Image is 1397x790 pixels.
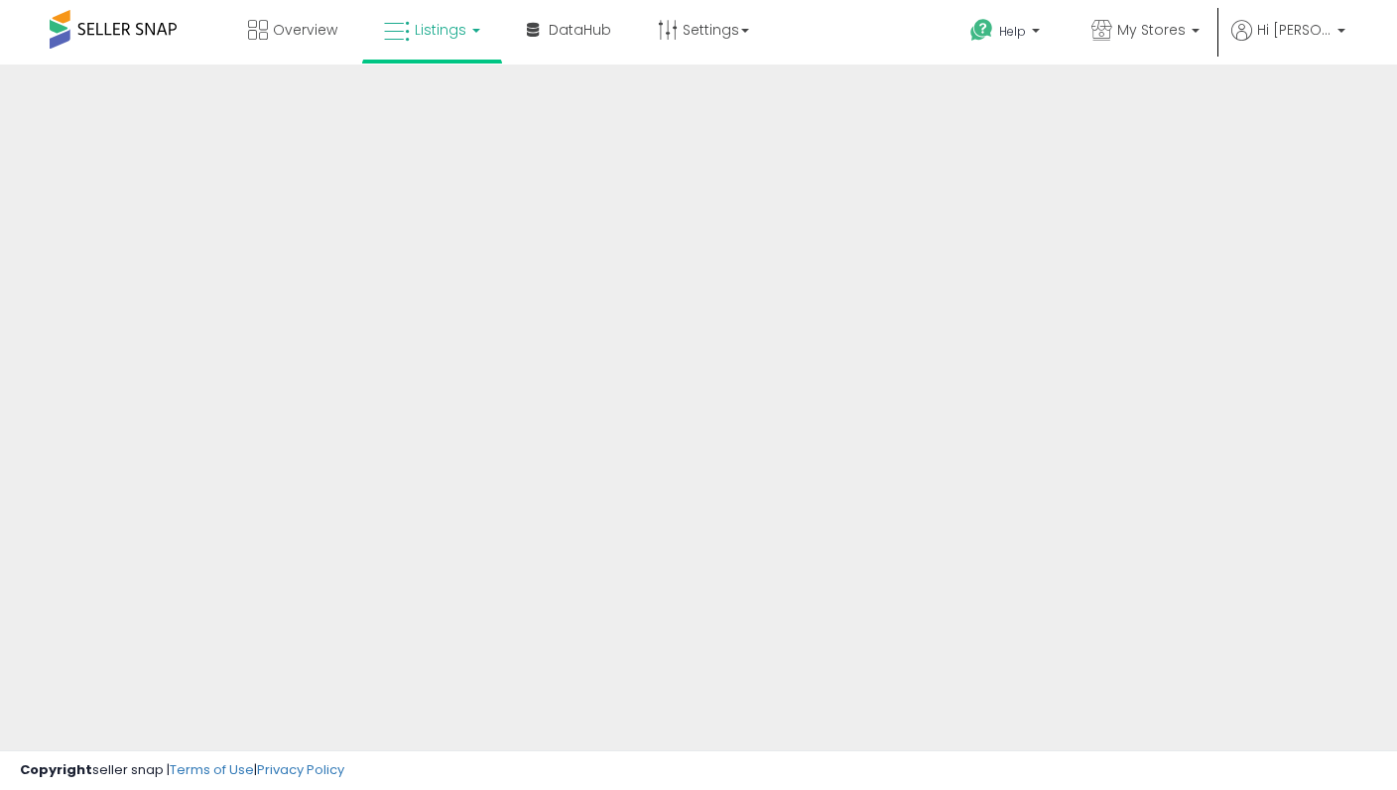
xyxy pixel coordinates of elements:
span: Help [999,23,1026,40]
a: Hi [PERSON_NAME] [1231,20,1345,65]
a: Privacy Policy [257,760,344,779]
a: Help [954,3,1060,65]
span: Overview [273,20,337,40]
span: DataHub [549,20,611,40]
span: Hi [PERSON_NAME] [1257,20,1332,40]
div: seller snap | | [20,761,344,780]
span: Listings [415,20,466,40]
span: My Stores [1117,20,1186,40]
a: Terms of Use [170,760,254,779]
i: Get Help [969,18,994,43]
strong: Copyright [20,760,92,779]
